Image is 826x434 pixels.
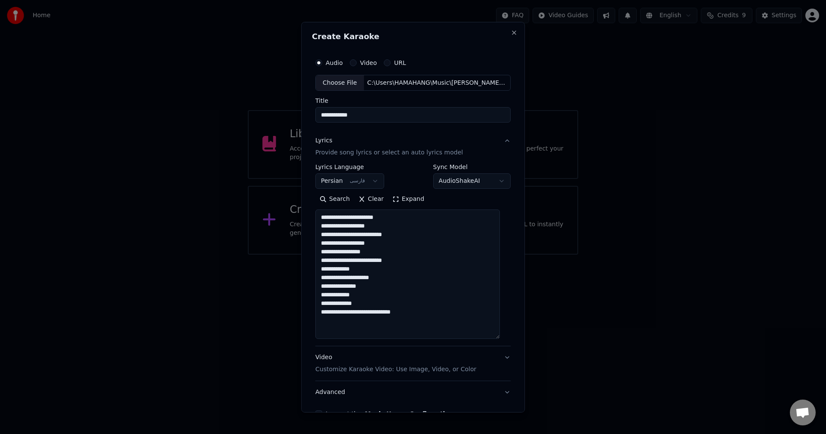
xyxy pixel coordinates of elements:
[354,192,388,206] button: Clear
[394,59,406,65] label: URL
[360,59,377,65] label: Video
[326,411,453,417] label: I accept the
[315,192,354,206] button: Search
[315,365,476,374] p: Customize Karaoke Video: Use Image, Video, or Color
[433,164,511,170] label: Sync Model
[365,411,453,417] button: I accept the
[312,32,514,40] h2: Create Karaoke
[315,129,511,164] button: LyricsProvide song lyrics or select an auto lyrics model
[315,164,511,346] div: LyricsProvide song lyrics or select an auto lyrics model
[315,381,511,403] button: Advanced
[315,98,511,104] label: Title
[315,353,476,374] div: Video
[315,164,384,170] label: Lyrics Language
[326,59,343,65] label: Audio
[388,192,428,206] button: Expand
[316,75,364,90] div: Choose File
[315,346,511,381] button: VideoCustomize Karaoke Video: Use Image, Video, or Color
[315,148,463,157] p: Provide song lyrics or select an auto lyrics model
[315,136,332,145] div: Lyrics
[364,78,510,87] div: C:\Users\HAMAHANG\Music\[PERSON_NAME].mp3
